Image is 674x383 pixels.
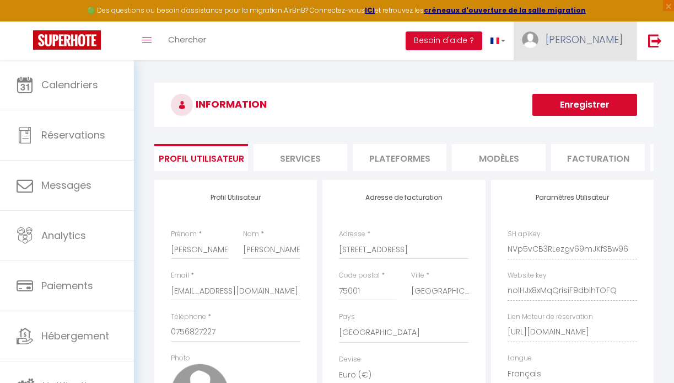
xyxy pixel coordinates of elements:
label: Langue [508,353,532,364]
span: Calendriers [41,78,98,92]
li: MODÈLES [452,144,546,171]
a: créneaux d'ouverture de la salle migration [424,6,586,15]
button: Ouvrir le widget de chat LiveChat [9,4,42,38]
label: Devise [339,354,361,365]
li: Services [254,144,347,171]
label: Code postal [339,270,380,281]
label: Adresse [339,229,365,240]
h4: Adresse de facturation [339,194,468,201]
label: Photo [171,353,190,364]
img: Super Booking [33,30,101,50]
span: Chercher [168,34,206,45]
label: Pays [339,312,355,322]
label: Website key [508,270,547,281]
span: [PERSON_NAME] [546,33,623,46]
span: Messages [41,178,91,192]
span: Réservations [41,128,105,142]
h4: Profil Utilisateur [171,194,300,201]
li: Facturation [551,144,645,171]
a: ... [PERSON_NAME] [514,22,637,60]
img: logout [648,34,662,47]
button: Besoin d'aide ? [406,31,482,50]
label: Prénom [171,229,197,240]
label: SH apiKey [508,229,541,240]
button: Enregistrer [532,94,637,116]
li: Profil Utilisateur [154,144,248,171]
label: Nom [243,229,259,240]
label: Ville [411,270,424,281]
li: Plateformes [353,144,446,171]
h3: INFORMATION [154,83,654,127]
label: Lien Moteur de réservation [508,312,593,322]
a: ICI [365,6,375,15]
img: ... [522,31,538,48]
label: Téléphone [171,312,206,322]
label: Email [171,270,189,281]
span: Analytics [41,228,86,242]
a: Chercher [160,22,214,60]
h4: Paramètres Utilisateur [508,194,637,201]
span: Paiements [41,279,93,292]
span: Hébergement [41,329,109,343]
